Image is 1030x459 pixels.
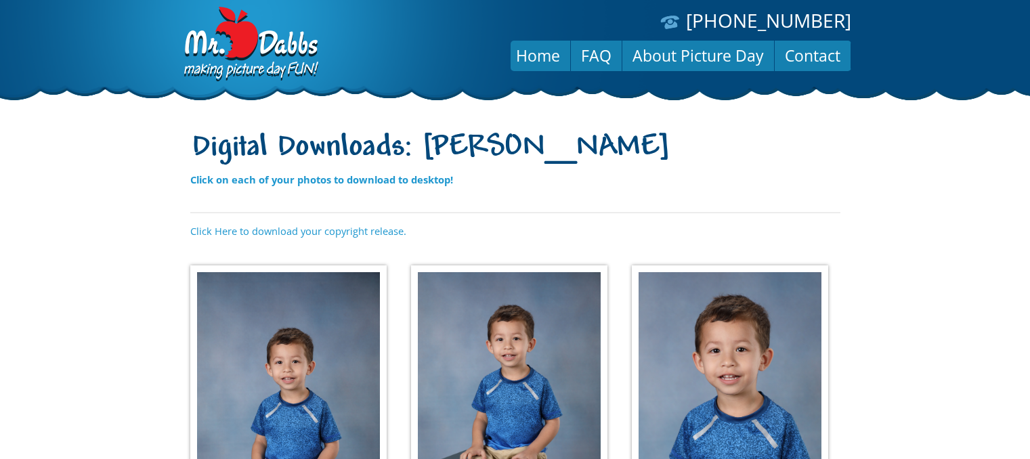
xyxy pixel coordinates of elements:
[179,7,320,83] img: Dabbs Company
[190,173,453,186] strong: Click on each of your photos to download to desktop!
[190,224,406,238] a: Click Here to download your copyright release.
[506,39,570,72] a: Home
[622,39,774,72] a: About Picture Day
[571,39,622,72] a: FAQ
[686,7,851,33] a: [PHONE_NUMBER]
[775,39,851,72] a: Contact
[190,131,840,167] h1: Digital Downloads: [PERSON_NAME]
